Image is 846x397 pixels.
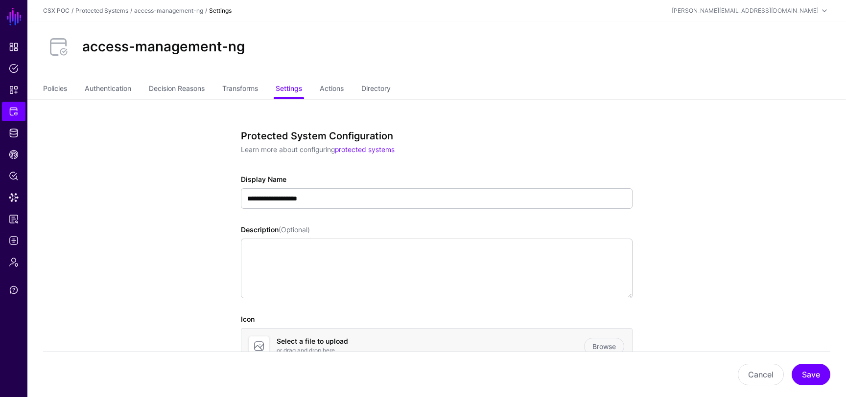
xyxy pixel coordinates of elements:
a: Directory [361,80,391,99]
span: (Optional) [279,225,310,234]
span: Policy Lens [9,171,19,181]
div: [PERSON_NAME][EMAIL_ADDRESS][DOMAIN_NAME] [672,6,819,15]
span: Reports [9,214,19,224]
div: / [203,6,209,15]
a: Protected Systems [2,102,25,121]
a: SGNL [6,6,23,27]
h3: Protected System Configuration [241,130,625,142]
a: access-management-ng [134,7,203,14]
button: Save [792,364,830,385]
a: Dashboard [2,37,25,57]
span: CAEP Hub [9,150,19,159]
a: Data Lens [2,188,25,207]
h2: access-management-ng [82,39,245,55]
a: Logs [2,231,25,250]
a: Decision Reasons [149,80,205,99]
a: Reports [2,209,25,229]
label: Description [241,224,310,235]
p: or drag and drop here [277,346,584,355]
a: protected systems [335,145,395,154]
a: Transforms [222,80,258,99]
span: Policies [9,64,19,73]
a: Policy Lens [2,166,25,186]
a: Protected Systems [75,7,128,14]
a: Actions [320,80,344,99]
span: Logs [9,236,19,245]
div: / [70,6,75,15]
span: Snippets [9,85,19,95]
a: CAEP Hub [2,145,25,164]
a: Policies [2,59,25,78]
a: Browse [584,338,624,355]
span: Identity Data Fabric [9,128,19,138]
a: Authentication [85,80,131,99]
a: Admin [2,252,25,272]
a: Settings [276,80,302,99]
a: CSX POC [43,7,70,14]
a: Policies [43,80,67,99]
a: Identity Data Fabric [2,123,25,143]
span: Admin [9,257,19,267]
label: Icon [241,314,255,324]
strong: Settings [209,7,232,14]
label: Display Name [241,174,286,184]
span: Support [9,285,19,295]
a: Snippets [2,80,25,100]
h4: Select a file to upload [277,337,584,346]
p: Learn more about configuring [241,144,625,154]
span: Protected Systems [9,107,19,116]
span: Data Lens [9,193,19,202]
span: Dashboard [9,42,19,52]
div: / [128,6,134,15]
button: Cancel [738,364,784,385]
